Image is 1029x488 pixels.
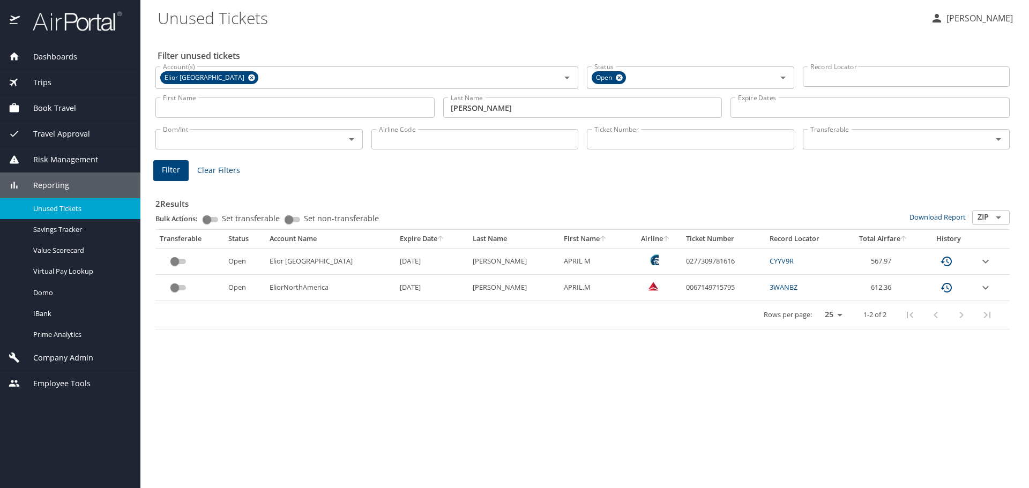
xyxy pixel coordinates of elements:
[900,236,908,243] button: sort
[682,230,765,248] th: Ticket Number
[600,236,607,243] button: sort
[396,248,468,274] td: [DATE]
[33,204,128,214] span: Unused Tickets
[909,212,966,222] a: Download Report
[991,132,1006,147] button: Open
[162,163,180,177] span: Filter
[20,128,90,140] span: Travel Approval
[592,71,626,84] div: Open
[560,230,630,248] th: First Name
[776,70,791,85] button: Open
[224,275,265,301] td: Open
[265,248,396,274] td: Elior [GEOGRAPHIC_DATA]
[630,230,681,248] th: Airline
[20,352,93,364] span: Company Admin
[224,230,265,248] th: Status
[158,1,922,34] h1: Unused Tickets
[265,230,396,248] th: Account Name
[222,215,280,222] span: Set transferable
[265,275,396,301] td: EliorNorthAmerica
[845,230,922,248] th: Total Airfare
[160,234,220,244] div: Transferable
[845,275,922,301] td: 612.36
[153,160,189,181] button: Filter
[943,12,1013,25] p: [PERSON_NAME]
[304,215,379,222] span: Set non-transferable
[33,224,128,235] span: Savings Tracker
[197,164,240,177] span: Clear Filters
[155,214,206,223] p: Bulk Actions:
[21,11,122,32] img: airportal-logo.png
[663,236,670,243] button: sort
[20,378,91,389] span: Employee Tools
[922,230,975,248] th: History
[20,77,51,88] span: Trips
[396,230,468,248] th: Expire Date
[158,47,1012,64] h2: Filter unused tickets
[396,275,468,301] td: [DATE]
[33,245,128,256] span: Value Scorecard
[468,248,560,274] td: [PERSON_NAME]
[648,281,659,291] img: VxQ0i4AAAAASUVORK5CYII=
[770,282,797,292] a: 3WANBZ
[560,275,630,301] td: APRIL.M
[816,307,846,323] select: rows per page
[979,255,992,268] button: expand row
[770,256,794,266] a: CYYV9R
[193,161,244,181] button: Clear Filters
[468,275,560,301] td: [PERSON_NAME]
[979,281,992,294] button: expand row
[592,72,618,84] span: Open
[155,230,1010,329] table: custom pagination table
[20,51,77,63] span: Dashboards
[20,102,76,114] span: Book Travel
[160,72,251,84] span: Elior [GEOGRAPHIC_DATA]
[20,154,98,166] span: Risk Management
[10,11,21,32] img: icon-airportal.png
[155,191,1010,210] h3: 2 Results
[682,275,765,301] td: 0067149715795
[560,70,575,85] button: Open
[863,311,886,318] p: 1-2 of 2
[33,309,128,319] span: IBank
[344,132,359,147] button: Open
[33,266,128,276] span: Virtual Pay Lookup
[224,248,265,274] td: Open
[20,179,69,191] span: Reporting
[160,71,258,84] div: Elior [GEOGRAPHIC_DATA]
[926,9,1017,28] button: [PERSON_NAME]
[560,248,630,274] td: APRIL M
[682,248,765,274] td: 0277309781616
[437,236,445,243] button: sort
[468,230,560,248] th: Last Name
[33,329,128,340] span: Prime Analytics
[648,254,659,265] img: Alaska Airlines
[991,210,1006,225] button: Open
[764,311,812,318] p: Rows per page:
[765,230,845,248] th: Record Locator
[845,248,922,274] td: 567.97
[33,288,128,298] span: Domo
